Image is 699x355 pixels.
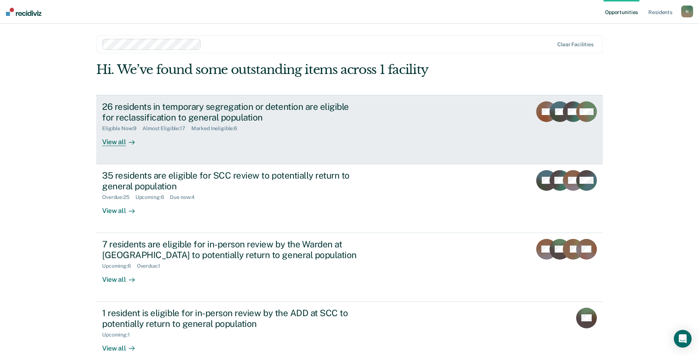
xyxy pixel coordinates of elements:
[102,125,142,132] div: Eligible Now : 9
[135,194,170,200] div: Upcoming : 6
[102,338,144,352] div: View all
[170,194,201,200] div: Due now : 4
[102,170,362,192] div: 35 residents are eligible for SCC review to potentially return to general population
[102,332,136,338] div: Upcoming : 1
[102,308,362,329] div: 1 resident is eligible for in-person review by the ADD at SCC to potentially return to general po...
[96,95,603,164] a: 26 residents in temporary segregation or detention are eligible for reclassification to general p...
[6,8,41,16] img: Recidiviz
[191,125,243,132] div: Marked Ineligible : 6
[102,194,135,200] div: Overdue : 25
[137,263,166,269] div: Overdue : 1
[96,62,501,77] div: Hi. We’ve found some outstanding items across 1 facility
[102,132,144,146] div: View all
[102,263,137,269] div: Upcoming : 6
[102,239,362,260] div: 7 residents are eligible for in-person review by the Warden at [GEOGRAPHIC_DATA] to potentially r...
[102,101,362,123] div: 26 residents in temporary segregation or detention are eligible for reclassification to general p...
[557,41,594,48] div: Clear facilities
[96,164,603,233] a: 35 residents are eligible for SCC review to potentially return to general populationOverdue:25Upc...
[102,269,144,284] div: View all
[142,125,191,132] div: Almost Eligible : 17
[674,330,692,348] div: Open Intercom Messenger
[96,233,603,302] a: 7 residents are eligible for in-person review by the Warden at [GEOGRAPHIC_DATA] to potentially r...
[102,200,144,215] div: View all
[681,6,693,17] button: N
